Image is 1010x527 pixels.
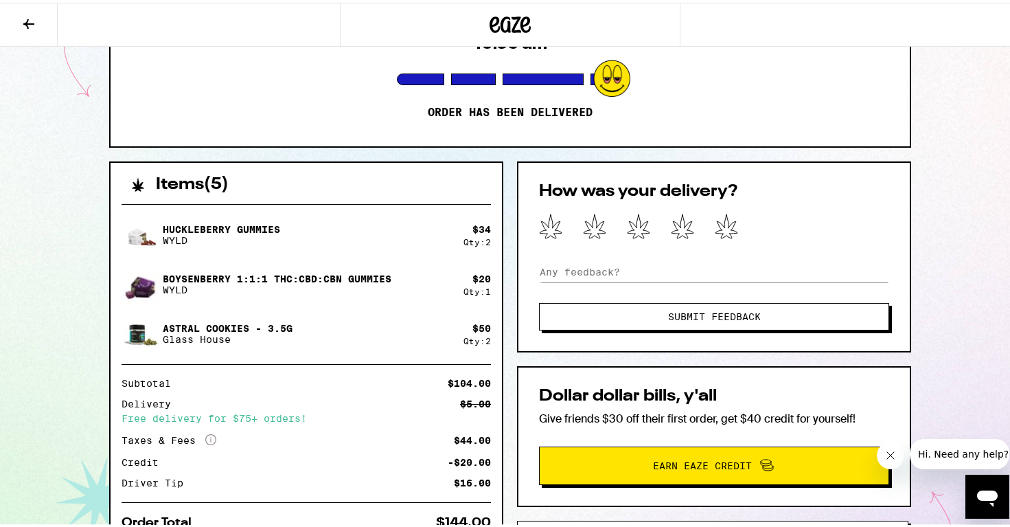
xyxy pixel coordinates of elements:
button: Submit Feedback [539,300,889,328]
div: $104.00 [448,376,491,385]
div: Free delivery for $75+ orders! [122,411,491,421]
p: Order has been delivered [428,103,593,117]
div: $ 34 [472,221,491,232]
div: Credit [122,455,168,464]
iframe: Close message [877,439,904,467]
p: Huckleberry Gummies [163,221,280,232]
button: Earn Eaze Credit [539,444,889,482]
img: Huckleberry Gummies [122,213,160,251]
p: Give friends $30 off their first order, get $40 credit for yourself! [539,409,889,423]
div: Qty: 1 [463,284,491,293]
div: $5.00 [460,396,491,406]
div: $ 50 [472,320,491,331]
div: Order Total [122,514,201,526]
p: Glass House [163,331,292,342]
div: Delivery [122,396,181,406]
div: Taxes & Fees [122,431,216,444]
input: Any feedback? [539,259,889,280]
div: $ 20 [472,271,491,282]
p: Astral Cookies - 3.5g [163,320,292,331]
div: Qty: 2 [463,334,491,343]
p: WYLD [163,232,280,243]
img: Astral Cookies - 3.5g [122,312,160,350]
div: Qty: 2 [463,235,491,244]
div: $144.00 [436,514,491,526]
h2: Dollar dollar bills, y'all [539,385,889,402]
div: $44.00 [454,433,491,442]
div: Subtotal [122,376,181,385]
h2: Items ( 5 ) [156,174,229,190]
h2: How was your delivery? [539,181,889,197]
div: Driver Tip [122,475,193,485]
div: -$20.00 [448,455,491,464]
iframe: Message from company [910,436,1009,467]
span: Submit Feedback [668,309,761,319]
span: Earn Eaze Credit [653,458,752,468]
p: WYLD [163,282,391,293]
img: Boysenberry 1:1:1 THC:CBD:CBN Gummies [122,255,160,309]
div: $16.00 [454,475,491,485]
p: Boysenberry 1:1:1 THC:CBD:CBN Gummies [163,271,391,282]
iframe: Button to launch messaging window [965,472,1009,516]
